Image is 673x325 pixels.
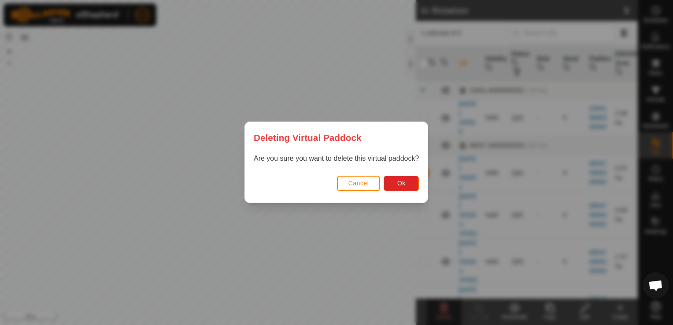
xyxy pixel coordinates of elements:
p: Are you sure you want to delete this virtual paddock? [254,154,419,164]
button: Cancel [337,176,381,191]
span: Deleting Virtual Paddock [254,131,362,144]
button: Ok [384,176,419,191]
a: Open chat [643,272,669,299]
span: Cancel [348,180,369,187]
span: Ok [397,180,406,187]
